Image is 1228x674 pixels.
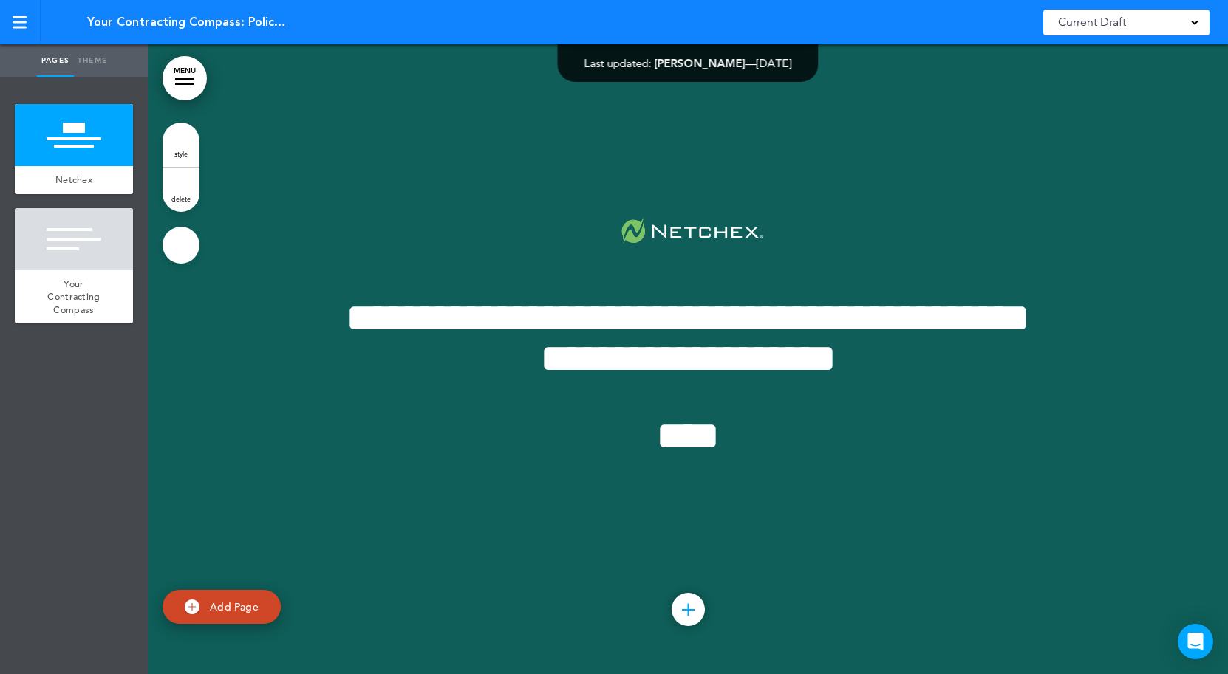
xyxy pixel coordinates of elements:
[15,166,133,194] a: Netchex
[163,123,199,167] a: style
[584,58,792,69] div: —
[584,56,652,70] span: Last updated:
[74,44,111,77] a: Theme
[163,56,207,100] a: MENU
[55,173,92,186] span: Netchex
[171,194,191,203] span: delete
[757,56,792,70] span: [DATE]
[47,278,100,316] span: Your Contracting Compass
[655,56,746,70] span: [PERSON_NAME]
[87,14,287,30] span: Your Contracting Compass: Policies, Procedures, & Best Practices
[1058,12,1126,32] span: Current Draft
[1178,624,1213,659] div: Open Intercom Messenger
[174,149,188,158] span: style
[609,214,767,253] img: 1741158319960-2Asset1.svg
[37,44,74,77] a: Pages
[15,270,133,324] a: Your Contracting Compass
[163,590,281,625] a: Add Page
[163,168,199,212] a: delete
[185,599,199,614] img: add.svg
[210,600,259,613] span: Add Page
